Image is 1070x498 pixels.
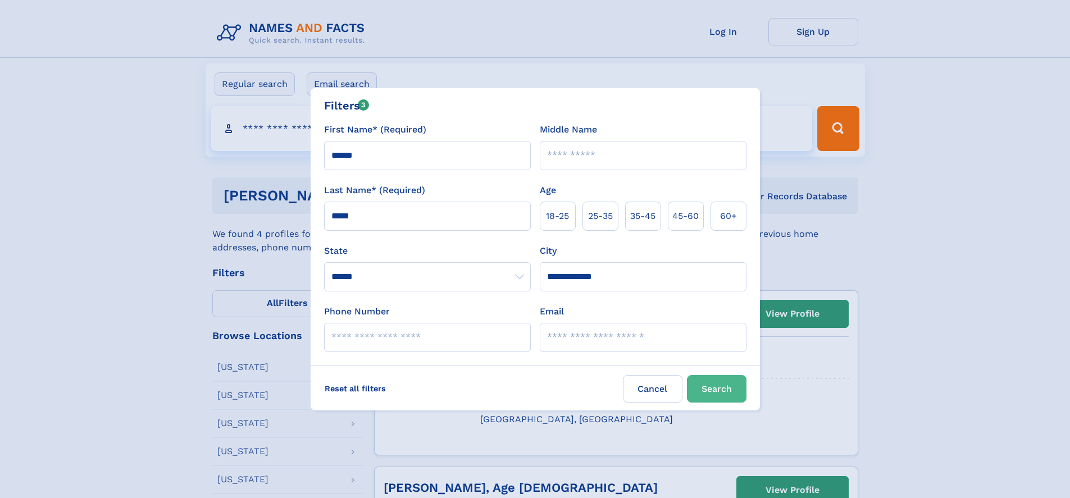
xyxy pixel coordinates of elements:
label: Phone Number [324,305,390,318]
label: Email [540,305,564,318]
label: State [324,244,531,258]
div: Filters [324,97,370,114]
label: Cancel [623,375,682,403]
span: 60+ [720,209,737,223]
label: Reset all filters [317,375,393,402]
label: Age [540,184,556,197]
label: City [540,244,557,258]
label: First Name* (Required) [324,123,426,136]
button: Search [687,375,746,403]
span: 35‑45 [630,209,655,223]
span: 45‑60 [672,209,699,223]
label: Last Name* (Required) [324,184,425,197]
span: 18‑25 [546,209,569,223]
label: Middle Name [540,123,597,136]
span: 25‑35 [588,209,613,223]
